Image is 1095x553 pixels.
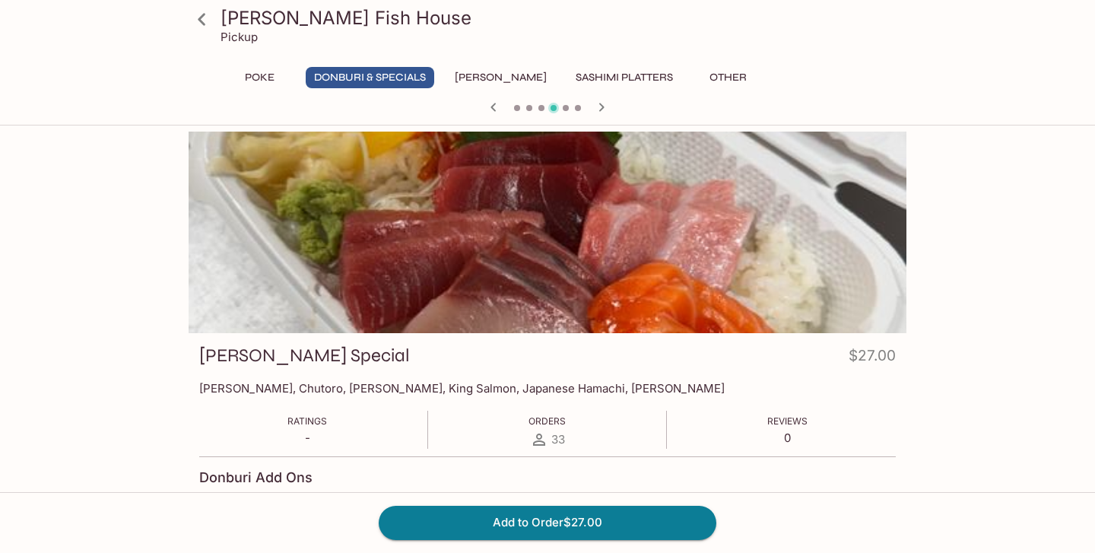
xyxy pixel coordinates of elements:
p: 0 [767,431,808,445]
span: Ratings [287,415,327,427]
div: Souza Special [189,132,906,333]
p: - [287,431,327,445]
h4: Donburi Add Ons [199,469,313,486]
span: Orders [528,415,566,427]
button: [PERSON_NAME] [446,67,555,88]
span: 33 [551,432,565,447]
button: Poke [225,67,294,88]
p: [PERSON_NAME], Chutoro, [PERSON_NAME], King Salmon, Japanese Hamachi, [PERSON_NAME] [199,381,896,396]
h3: [PERSON_NAME] Special [199,344,410,367]
button: Donburi & Specials [306,67,434,88]
h3: [PERSON_NAME] Fish House [221,6,900,30]
p: Pickup [221,30,258,44]
h4: $27.00 [849,344,896,373]
button: Add to Order$27.00 [379,506,716,539]
span: Reviews [767,415,808,427]
button: Sashimi Platters [567,67,681,88]
button: Other [693,67,762,88]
